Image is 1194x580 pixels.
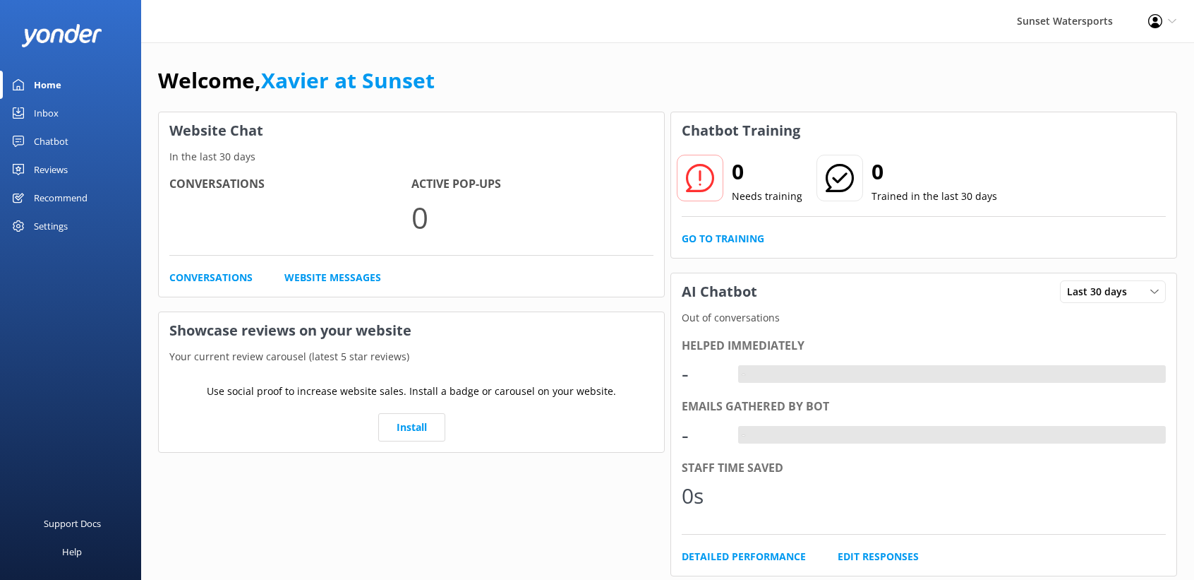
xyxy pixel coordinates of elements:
p: Trained in the last 30 days [872,189,997,204]
div: Emails gathered by bot [682,398,1166,416]
p: Out of conversations [671,310,1176,326]
a: Xavier at Sunset [261,66,435,95]
div: - [682,418,724,452]
a: Website Messages [284,270,381,285]
div: Recommend [34,184,88,212]
div: Support Docs [44,509,101,538]
a: Go to Training [682,231,764,247]
a: Install [378,413,445,442]
h1: Welcome, [158,64,435,97]
a: Edit Responses [838,549,919,564]
span: Last 30 days [1067,284,1135,300]
div: Home [34,71,61,99]
a: Conversations [169,270,253,285]
div: Chatbot [34,127,68,155]
p: 0 [411,194,653,241]
div: 0s [682,479,724,513]
p: Use social proof to increase website sales. Install a badge or carousel on your website. [207,384,616,399]
p: In the last 30 days [159,149,664,165]
h2: 0 [732,155,802,189]
div: Helped immediately [682,337,1166,355]
img: yonder-white-logo.png [21,24,102,47]
h2: 0 [872,155,997,189]
h4: Active Pop-ups [411,175,653,194]
p: Your current review carousel (latest 5 star reviews) [159,349,664,365]
div: Reviews [34,155,68,184]
div: - [682,357,724,391]
h3: Showcase reviews on your website [159,312,664,349]
h3: Chatbot Training [671,112,811,149]
div: Settings [34,212,68,240]
h3: Website Chat [159,112,664,149]
div: - [738,426,749,444]
div: - [738,365,749,384]
div: Staff time saved [682,459,1166,478]
h4: Conversations [169,175,411,194]
div: Help [62,538,82,566]
p: Needs training [732,189,802,204]
div: Inbox [34,99,59,127]
h3: AI Chatbot [671,273,768,310]
a: Detailed Performance [682,549,806,564]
